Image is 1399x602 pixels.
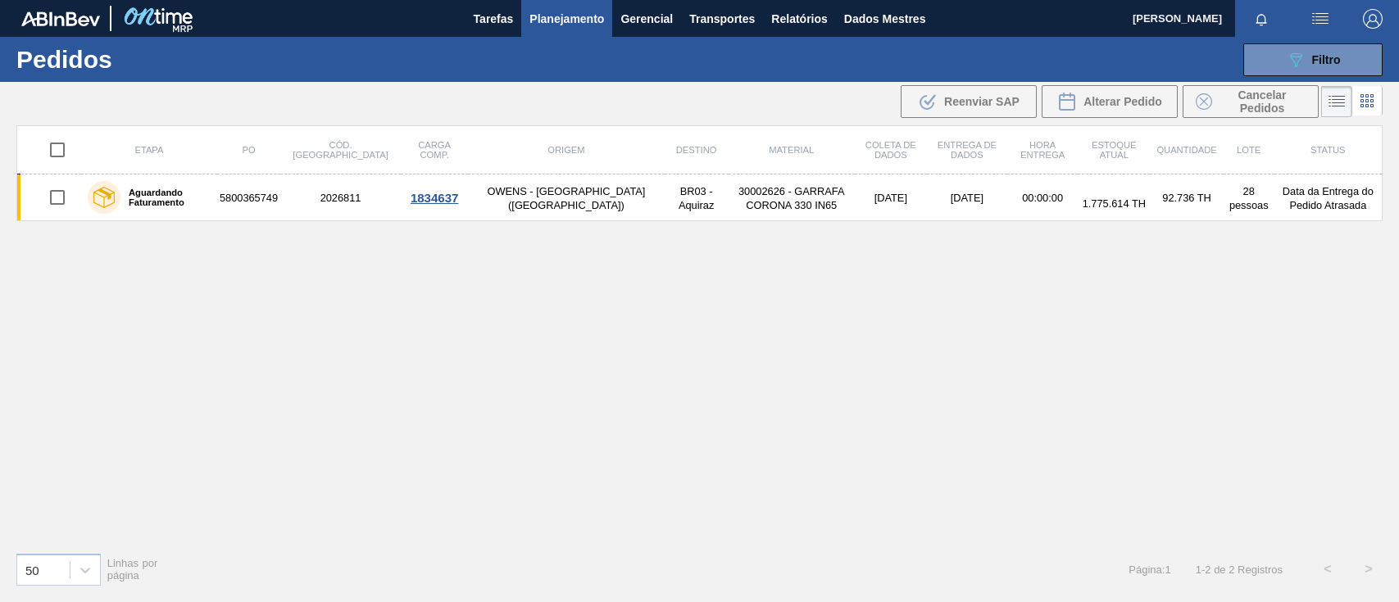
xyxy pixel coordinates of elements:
font: 1.775.614 TH [1083,197,1146,210]
font: Pedidos [16,46,112,73]
font: Hora Entrega [1020,140,1065,160]
font: Tarefas [474,12,514,25]
font: 50 [25,563,39,577]
img: Sair [1363,9,1383,29]
font: Registros [1238,564,1283,576]
font: Destino [676,145,717,155]
div: Visão em Lista [1321,86,1352,117]
font: Filtro [1312,53,1341,66]
font: [PERSON_NAME] [1133,12,1222,25]
font: Reenviar SAP [944,95,1020,108]
font: Linhas por página [107,557,158,582]
font: Página [1129,564,1161,576]
font: Dados Mestres [844,12,926,25]
font: Planejamento [529,12,604,25]
button: Cancelar Pedidos [1183,85,1319,118]
font: Gerencial [620,12,673,25]
div: Visão em Cartões [1352,86,1383,117]
font: de [1214,564,1225,576]
font: Data da Entrega do Pedido Atrasada [1283,185,1374,211]
font: 92.736 TH [1162,192,1211,204]
font: Lote [1237,145,1260,155]
font: Cód. [GEOGRAPHIC_DATA] [293,140,388,160]
font: [DATE] [874,192,907,204]
div: Reenviar SAP [901,85,1037,118]
font: Relatórios [771,12,827,25]
font: Transportes [689,12,755,25]
font: < [1324,562,1331,576]
font: Cancelar Pedidos [1238,88,1286,115]
a: Aguardando Faturamento58003657492026811OWENS - [GEOGRAPHIC_DATA] ([GEOGRAPHIC_DATA])BR03 - Aquira... [17,174,1383,221]
font: [DATE] [951,192,983,204]
font: Status [1310,145,1345,155]
font: 1834637 [411,191,458,205]
font: 2 [1229,564,1234,576]
font: 2 [1205,564,1210,576]
div: Cancelar Pedidos em Massa [1183,85,1319,118]
font: 5800365749 [220,192,278,204]
font: 00:00:00 [1022,192,1063,204]
font: - [1201,564,1205,576]
font: Entrega de dados [938,140,997,160]
font: : [1162,564,1165,576]
div: Alterar Pedido [1042,85,1178,118]
button: < [1307,549,1348,590]
button: > [1348,549,1389,590]
font: 28 pessoas [1229,185,1269,211]
font: OWENS - [GEOGRAPHIC_DATA] ([GEOGRAPHIC_DATA]) [487,185,645,211]
img: ações do usuário [1310,9,1330,29]
font: Quantidade [1156,145,1216,155]
font: Coleta de dados [865,140,916,160]
font: Carga Comp. [418,140,451,160]
font: Material [769,145,814,155]
font: BR03 - Aquiraz [679,185,714,211]
img: TNhmsLtSVTkK8tSr43FrP2fwEKptu5GPRR3wAAAABJRU5ErkJggg== [21,11,100,26]
button: Notificações [1235,7,1288,30]
font: > [1365,562,1372,576]
font: PO [242,145,255,155]
font: Aguardando Faturamento [129,188,184,207]
font: Alterar Pedido [1083,95,1162,108]
font: 1 [1196,564,1201,576]
font: 2026811 [320,192,361,204]
font: Estoque atual [1092,140,1137,160]
button: Filtro [1243,43,1383,76]
font: 1 [1165,564,1170,576]
font: Etapa [134,145,163,155]
font: Origem [547,145,584,155]
font: 30002626 - GARRAFA CORONA 330 IN65 [738,185,844,211]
